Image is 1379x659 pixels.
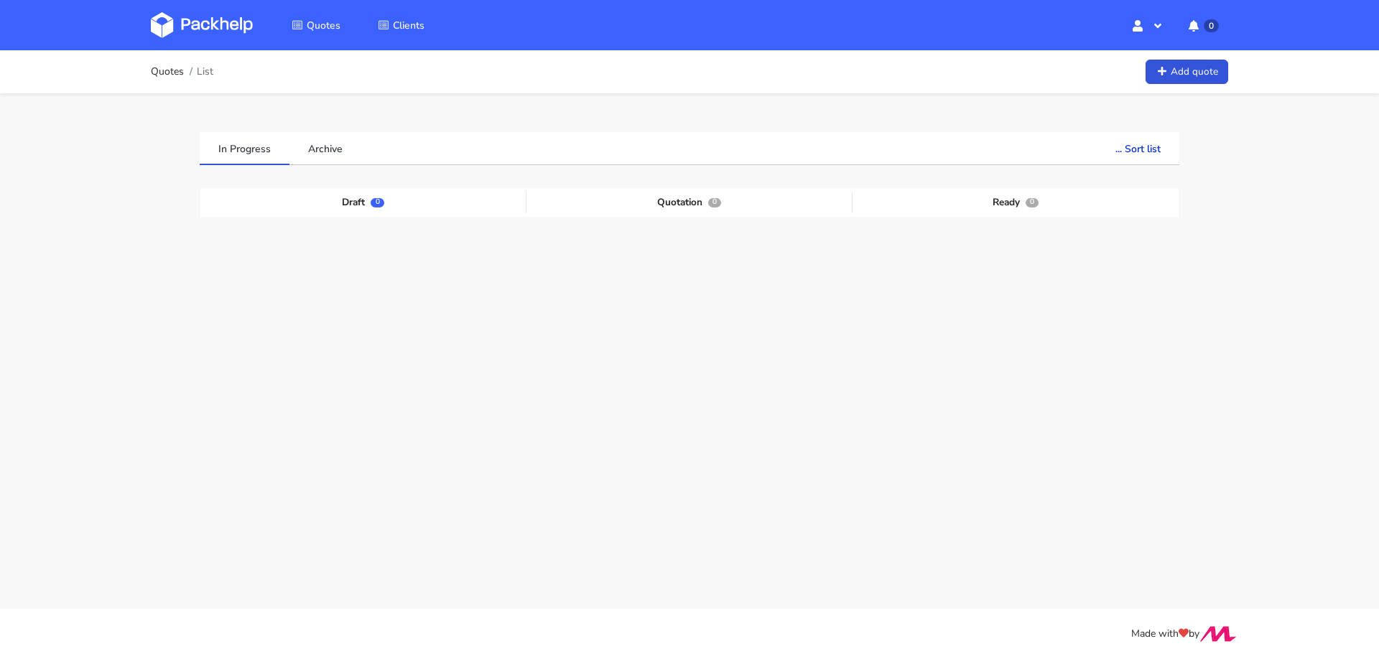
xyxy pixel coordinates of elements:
[1199,626,1237,642] img: Move Closer
[200,132,289,164] a: In Progress
[151,66,184,78] a: Quotes
[1026,198,1039,207] span: 0
[151,57,213,86] nav: breadcrumb
[393,19,424,32] span: Clients
[853,192,1179,213] div: Ready
[1146,60,1228,85] a: Add quote
[200,192,526,213] div: Draft
[289,132,361,164] a: Archive
[371,198,384,207] span: 0
[151,12,253,38] img: Dashboard
[361,12,442,38] a: Clients
[132,626,1247,642] div: Made with by
[197,66,213,78] span: List
[1204,19,1219,32] span: 0
[526,192,853,213] div: Quotation
[307,19,340,32] span: Quotes
[1177,12,1228,38] button: 0
[274,12,358,38] a: Quotes
[1097,132,1179,164] button: ... Sort list
[708,198,721,207] span: 0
